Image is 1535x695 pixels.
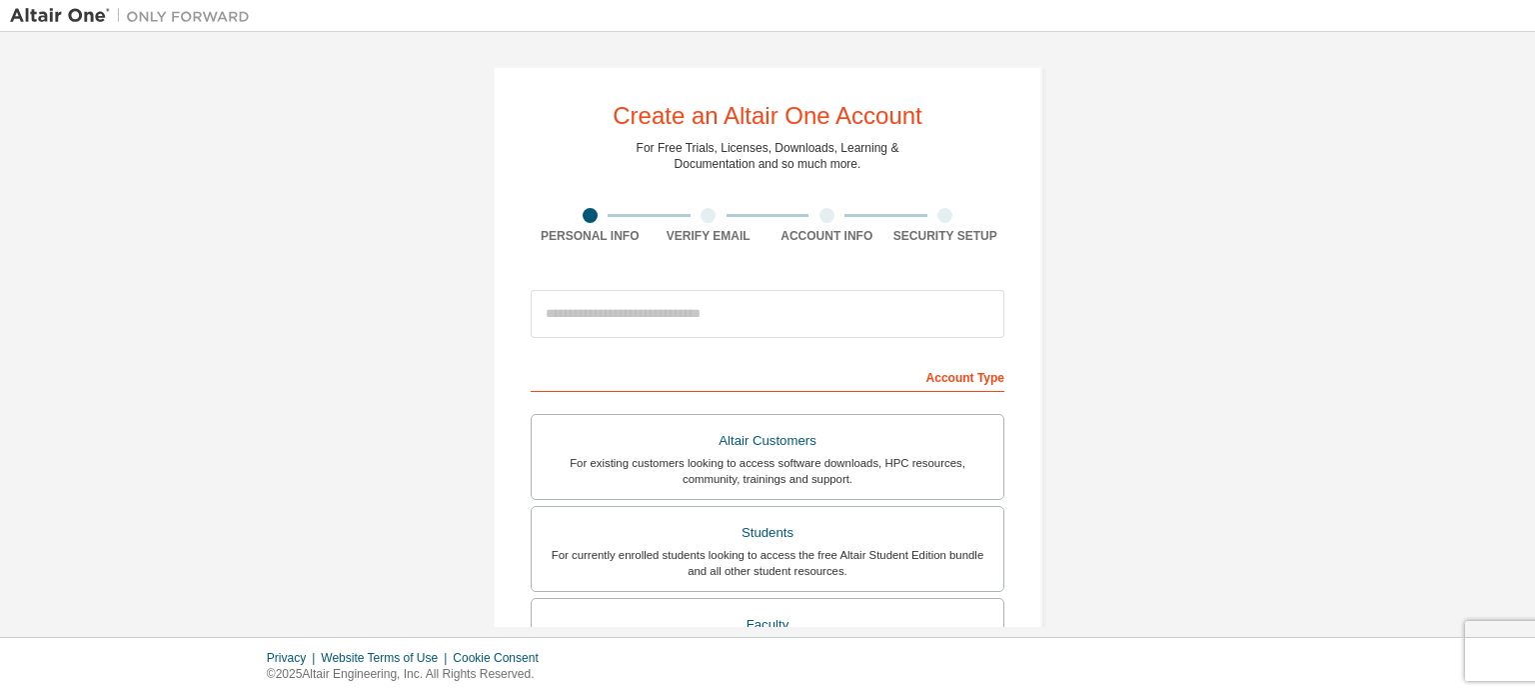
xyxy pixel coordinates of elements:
[650,228,768,244] div: Verify Email
[544,519,991,547] div: Students
[767,228,886,244] div: Account Info
[544,611,991,639] div: Faculty
[544,455,991,487] div: For existing customers looking to access software downloads, HPC resources, community, trainings ...
[453,650,550,666] div: Cookie Consent
[267,666,551,683] p: © 2025 Altair Engineering, Inc. All Rights Reserved.
[267,650,321,666] div: Privacy
[637,140,899,172] div: For Free Trials, Licenses, Downloads, Learning & Documentation and so much more.
[544,547,991,579] div: For currently enrolled students looking to access the free Altair Student Edition bundle and all ...
[10,6,260,26] img: Altair One
[613,104,922,128] div: Create an Altair One Account
[531,228,650,244] div: Personal Info
[886,228,1005,244] div: Security Setup
[544,427,991,455] div: Altair Customers
[531,360,1004,392] div: Account Type
[321,650,453,666] div: Website Terms of Use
